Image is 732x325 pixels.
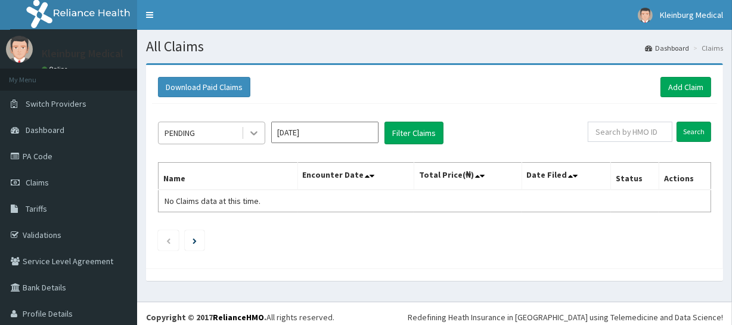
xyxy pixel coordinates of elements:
img: User Image [638,8,653,23]
span: Kleinburg Medical [660,10,723,20]
span: Dashboard [26,125,64,135]
a: Add Claim [660,77,711,97]
span: No Claims data at this time. [165,196,260,206]
div: Redefining Heath Insurance in [GEOGRAPHIC_DATA] using Telemedicine and Data Science! [408,311,723,323]
a: Online [42,65,70,73]
span: Switch Providers [26,98,86,109]
button: Download Paid Claims [158,77,250,97]
span: Claims [26,177,49,188]
th: Name [159,163,298,190]
a: Dashboard [645,43,689,53]
th: Encounter Date [297,163,414,190]
a: RelianceHMO [213,312,264,323]
img: User Image [6,36,33,63]
th: Total Price(₦) [414,163,522,190]
p: Kleinburg Medical [42,48,123,59]
strong: Copyright © 2017 . [146,312,266,323]
li: Claims [690,43,723,53]
a: Previous page [166,235,171,246]
button: Filter Claims [384,122,443,144]
th: Date Filed [522,163,611,190]
a: Next page [193,235,197,246]
input: Search [677,122,711,142]
th: Status [611,163,659,190]
div: PENDING [165,127,195,139]
th: Actions [659,163,711,190]
input: Select Month and Year [271,122,379,143]
input: Search by HMO ID [588,122,672,142]
h1: All Claims [146,39,723,54]
span: Tariffs [26,203,47,214]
